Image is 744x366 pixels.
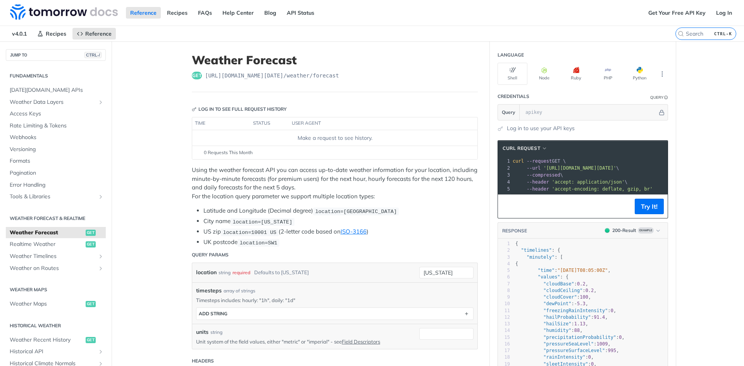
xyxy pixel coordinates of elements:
[6,298,106,310] a: Weather Mapsget
[515,341,611,347] span: : ,
[232,267,250,278] div: required
[543,335,616,340] span: "precipitationProbability"
[6,72,106,79] h2: Fundamentals
[650,95,663,100] div: Query
[498,165,511,172] div: 2
[341,228,367,235] a: ISO-3166
[126,7,161,19] a: Reference
[498,341,510,347] div: 16
[6,346,106,357] a: Historical APIShow subpages for Historical API
[500,144,550,152] button: cURL Request
[577,281,586,287] span: 0.2
[239,240,277,246] span: location=SW1
[498,327,510,334] div: 14
[498,158,511,165] div: 1
[6,155,106,167] a: Formats
[498,267,510,274] div: 5
[611,308,613,313] span: 0
[10,229,84,237] span: Weather Forecast
[498,314,510,321] div: 12
[10,110,104,118] span: Access Keys
[586,288,594,293] span: 0.2
[6,167,106,179] a: Pagination
[192,106,287,113] div: Log in to see full request history
[498,294,510,301] div: 9
[192,251,229,258] div: Query Params
[557,268,608,273] span: "[DATE]T08:05:00Z"
[6,191,106,203] a: Tools & LibrariesShow subpages for Tools & Libraries
[527,165,541,171] span: --url
[250,117,289,130] th: status
[574,301,577,306] span: -
[498,52,524,58] div: Language
[712,30,734,38] kbd: CTRL-K
[644,7,710,19] a: Get Your Free API Key
[86,241,96,247] span: get
[619,335,622,340] span: 0
[196,287,222,295] span: timesteps
[203,227,478,236] li: US zip (2-letter code based on )
[72,28,116,40] a: Reference
[515,288,597,293] span: : ,
[224,287,255,294] div: array of strings
[6,215,106,222] h2: Weather Forecast & realtime
[635,199,664,214] button: Try It!
[513,172,563,178] span: \
[10,146,104,153] span: Versioning
[515,354,594,360] span: : ,
[527,186,549,192] span: --header
[6,132,106,143] a: Webhooks
[203,206,478,215] li: Latitude and Longitude (Decimal degree)
[203,217,478,226] li: City name
[6,144,106,155] a: Versioning
[10,181,104,189] span: Error Handling
[594,314,605,320] span: 91.4
[527,179,549,185] span: --header
[498,105,520,120] button: Query
[315,208,397,214] span: location=[GEOGRAPHIC_DATA]
[98,349,104,355] button: Show subpages for Historical API
[6,227,106,239] a: Weather Forecastget
[601,227,664,234] button: 200200-ResultExample
[232,219,292,225] span: location=[US_STATE]
[650,95,668,100] div: QueryInformation
[10,122,104,130] span: Rate Limiting & Tokens
[10,253,96,260] span: Weather Timelines
[521,247,551,253] span: "timelines"
[543,314,591,320] span: "hailProbability"
[561,63,591,85] button: Ruby
[204,149,253,156] span: 0 Requests This Month
[638,227,654,234] span: Example
[515,294,591,300] span: : ,
[192,53,478,67] h1: Weather Forecast
[498,241,510,247] div: 1
[163,7,192,19] a: Recipes
[515,274,568,280] span: : {
[199,311,227,316] div: ADD string
[605,228,610,233] span: 200
[196,328,208,336] label: units
[192,166,478,201] p: Using the weather forecast API you can access up-to-date weather information for your location, i...
[593,63,623,85] button: PHP
[513,158,524,164] span: curl
[522,105,658,120] input: apikey
[342,339,380,345] a: Field Descriptors
[223,229,276,235] span: location=10001 US
[10,157,104,165] span: Formats
[577,301,586,306] span: 5.3
[612,227,636,234] div: 200 - Result
[538,268,555,273] span: "time"
[8,28,31,40] span: v4.0.1
[6,179,106,191] a: Error Handling
[86,301,96,307] span: get
[218,7,258,19] a: Help Center
[282,7,319,19] a: API Status
[502,201,513,212] button: Copy to clipboard
[498,172,511,179] div: 3
[659,70,666,77] svg: More ellipsis
[10,300,84,308] span: Weather Maps
[498,281,510,287] div: 7
[625,63,654,85] button: Python
[205,72,339,79] span: https://api.tomorrow.io/v4/weather/forecast
[658,108,666,116] button: Hide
